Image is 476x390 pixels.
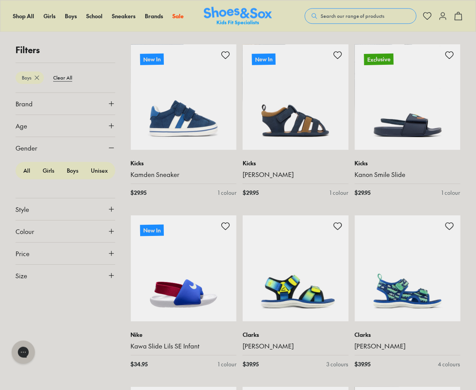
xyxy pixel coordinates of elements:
[327,360,349,368] div: 3 colours
[16,249,30,258] span: Price
[16,121,27,130] span: Age
[355,44,461,150] a: Exclusive
[355,331,461,339] p: Clarks
[355,189,371,197] span: $ 29.95
[131,170,237,179] a: Kamden Sneaker
[364,53,393,65] p: Exclusive
[243,170,349,179] a: [PERSON_NAME]
[321,12,385,19] span: Search our range of products
[8,338,39,367] iframe: Gorgias live chat messenger
[131,360,148,368] span: $ 34.95
[243,44,349,150] a: New In
[36,163,61,178] label: Girls
[16,271,27,280] span: Size
[16,265,115,286] button: Size
[16,205,29,214] span: Style
[355,342,461,350] a: [PERSON_NAME]
[355,159,461,167] p: Kicks
[16,71,44,84] btn: Boys
[16,227,34,236] span: Colour
[43,12,56,20] a: Girls
[442,189,460,197] div: 1 colour
[16,115,115,137] button: Age
[47,71,78,85] btn: Clear All
[86,12,102,20] a: School
[243,360,259,368] span: $ 39.95
[61,163,85,178] label: Boys
[243,189,259,197] span: $ 29.95
[16,99,33,108] span: Brand
[16,143,37,153] span: Gender
[131,159,237,167] p: Kicks
[243,331,349,339] p: Clarks
[355,170,461,179] a: Kanon Smile Slide
[13,12,34,20] a: Shop All
[16,137,115,159] button: Gender
[131,342,237,350] a: Kawa Slide Lils SE Infant
[16,43,115,56] p: Filters
[16,93,115,114] button: Brand
[355,360,371,368] span: $ 39.95
[85,163,114,178] label: Unisex
[204,7,272,26] a: Shoes & Sox
[140,225,163,236] p: New In
[131,44,237,150] a: New In
[172,12,184,20] a: Sale
[131,215,237,321] a: New In
[145,12,163,20] a: Brands
[305,8,417,24] button: Search our range of products
[218,189,236,197] div: 1 colour
[243,342,349,350] a: [PERSON_NAME]
[330,189,349,197] div: 1 colour
[140,53,163,65] p: New In
[131,189,147,197] span: $ 29.95
[243,159,349,167] p: Kicks
[218,360,236,368] div: 1 colour
[112,12,136,20] a: Sneakers
[204,7,272,26] img: SNS_Logo_Responsive.svg
[16,220,115,242] button: Colour
[16,243,115,264] button: Price
[252,53,276,65] p: New In
[131,331,237,339] p: Nike
[65,12,77,20] a: Boys
[438,360,460,368] div: 4 colours
[17,163,36,178] label: All
[16,198,115,220] button: Style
